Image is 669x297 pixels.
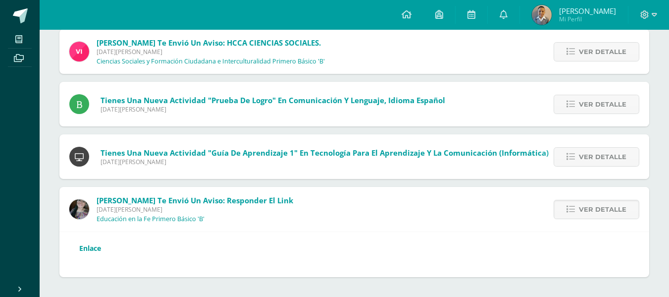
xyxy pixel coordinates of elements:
p: Educación en la Fe Primero Básico 'B' [97,215,205,223]
span: [DATE][PERSON_NAME] [101,105,445,114]
img: 8322e32a4062cfa8b237c59eedf4f548.png [69,199,89,219]
span: Ver detalle [579,95,626,114]
span: Ver detalle [579,148,626,166]
img: 7bea6cf810ea11160ac5c13c02e93891.png [532,5,552,25]
p: Ciencias Sociales y Formación Ciudadana e Interculturalidad Primero Básico 'B' [97,58,325,65]
span: Tienes una nueva actividad "Guía de aprendizaje 1" En Tecnología para el Aprendizaje y la Comunic... [101,148,549,158]
span: [PERSON_NAME] [559,6,616,16]
a: Enlace [79,243,101,253]
img: bd6d0aa147d20350c4821b7c643124fa.png [69,42,89,61]
span: [PERSON_NAME] te envió un aviso: HCCA CIENCIAS SOCIALES. [97,38,321,48]
span: Ver detalle [579,200,626,219]
span: [DATE][PERSON_NAME] [97,48,325,56]
span: [DATE][PERSON_NAME] [97,205,293,214]
span: [DATE][PERSON_NAME] [101,158,549,166]
span: Tienes una nueva actividad "Prueba de logro" En Comunicación y Lenguaje, Idioma Español [101,95,445,105]
span: [PERSON_NAME] te envió un aviso: Responder el Link [97,195,293,205]
span: Ver detalle [579,43,626,61]
span: Mi Perfil [559,15,616,23]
